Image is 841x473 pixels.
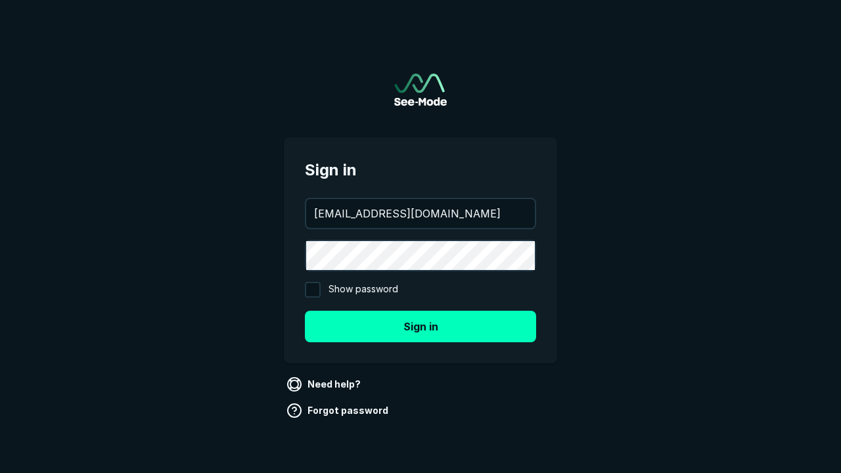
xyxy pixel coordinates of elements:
[329,282,398,298] span: Show password
[394,74,447,106] a: Go to sign in
[284,400,394,421] a: Forgot password
[305,158,536,182] span: Sign in
[305,311,536,342] button: Sign in
[394,74,447,106] img: See-Mode Logo
[284,374,366,395] a: Need help?
[306,199,535,228] input: your@email.com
